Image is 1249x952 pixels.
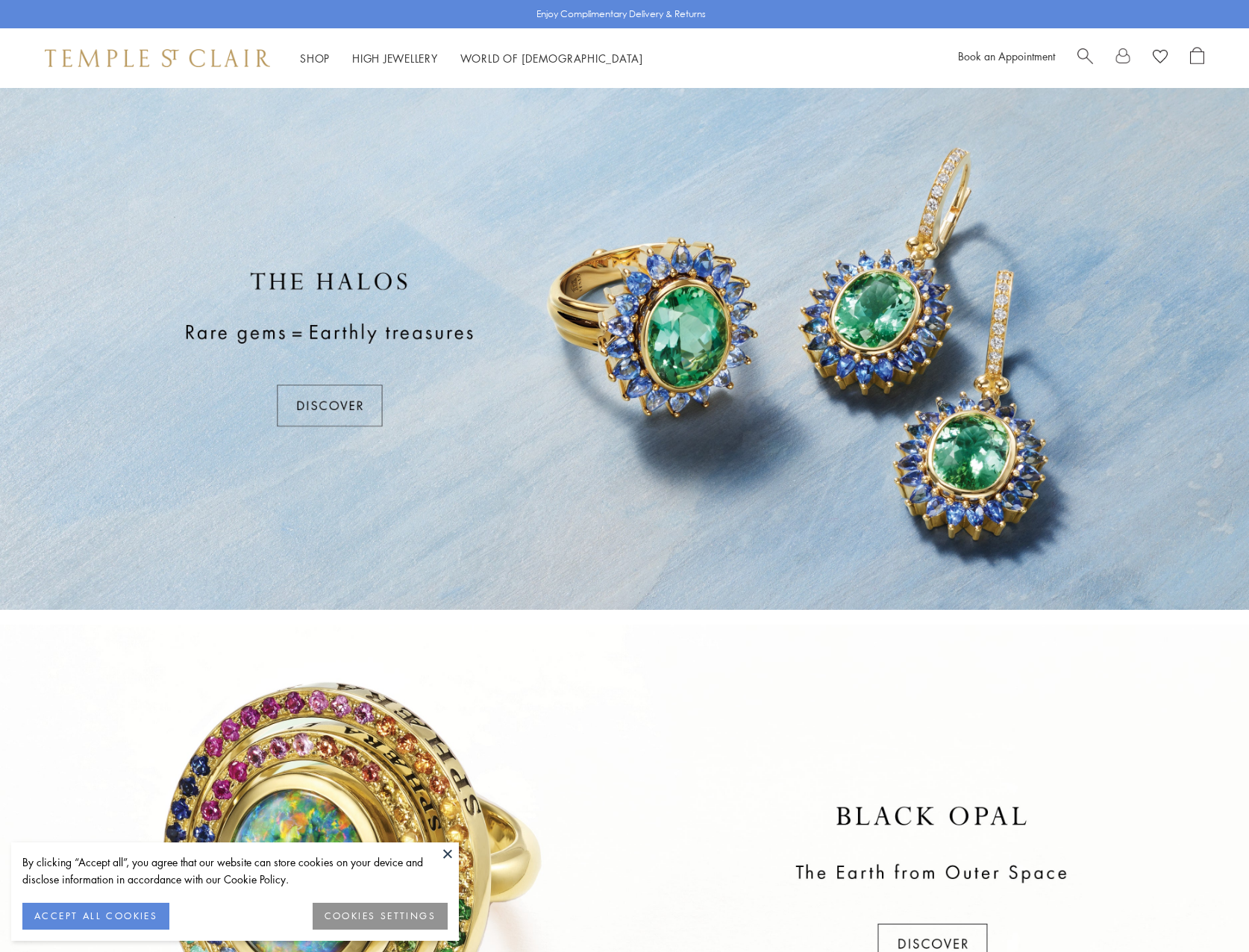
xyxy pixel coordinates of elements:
button: COOKIES SETTINGS [313,903,448,930]
nav: Main navigation [300,49,643,68]
a: High JewelleryHigh Jewellery [352,51,438,66]
a: Book an Appointment [958,48,1055,63]
a: View Wishlist [1153,47,1168,69]
a: ShopShop [300,51,330,66]
a: Open Shopping Bag [1190,47,1204,69]
img: Temple St. Clair [45,49,270,67]
a: World of [DEMOGRAPHIC_DATA]World of [DEMOGRAPHIC_DATA] [460,51,643,66]
p: Enjoy Complimentary Delivery & Returns [536,7,706,22]
a: Search [1077,47,1093,69]
button: ACCEPT ALL COOKIES [22,903,169,930]
div: By clicking “Accept all”, you agree that our website can store cookies on your device and disclos... [22,854,448,888]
